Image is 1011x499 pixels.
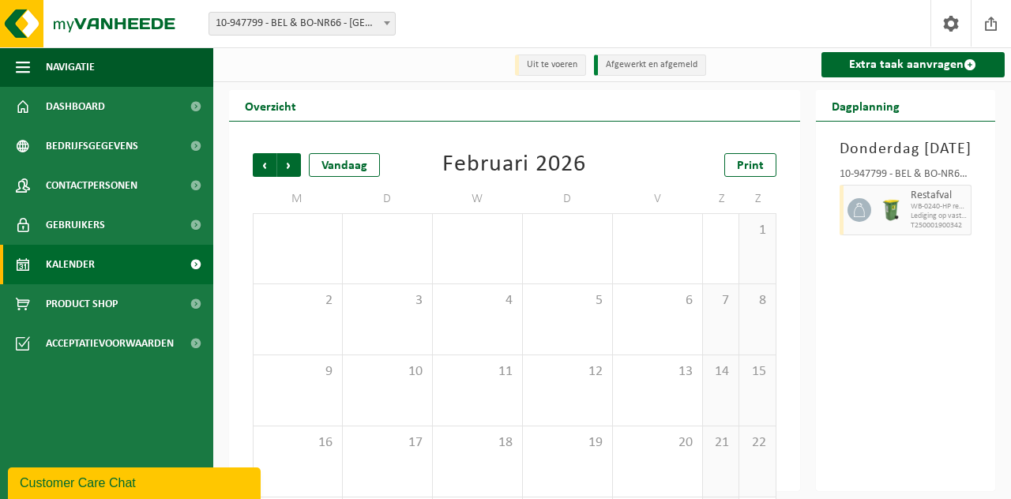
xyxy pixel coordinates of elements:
span: 14 [711,363,731,381]
span: 4 [441,292,514,310]
img: WB-0240-HPE-GN-51 [879,198,903,222]
span: 7 [711,292,731,310]
td: M [253,185,343,213]
span: 18 [441,434,514,452]
span: 19 [531,434,604,452]
span: Acceptatievoorwaarden [46,324,174,363]
span: 13 [621,363,694,381]
span: Vorige [253,153,276,177]
span: Gebruikers [46,205,105,245]
span: 15 [747,363,767,381]
span: 20 [621,434,694,452]
div: Vandaag [309,153,380,177]
li: Uit te voeren [515,54,586,76]
h2: Dagplanning [816,90,915,121]
span: Print [737,159,764,172]
span: 12 [531,363,604,381]
span: 10-947799 - BEL & BO-NR66 - DILBEEK [209,12,396,36]
span: Contactpersonen [46,166,137,205]
span: Bedrijfsgegevens [46,126,138,166]
div: Februari 2026 [442,153,586,177]
span: 3 [351,292,424,310]
span: Restafval [911,189,968,202]
span: 16 [261,434,334,452]
a: Print [724,153,776,177]
span: 1 [747,222,767,239]
td: Z [703,185,739,213]
td: W [433,185,523,213]
iframe: chat widget [8,464,264,499]
span: 22 [747,434,767,452]
td: D [523,185,613,213]
span: 21 [711,434,731,452]
td: Z [739,185,776,213]
li: Afgewerkt en afgemeld [594,54,706,76]
span: Lediging op vaste frequentie [911,212,968,221]
span: 10 [351,363,424,381]
span: Volgende [277,153,301,177]
span: Product Shop [46,284,118,324]
span: Navigatie [46,47,95,87]
span: 10-947799 - BEL & BO-NR66 - DILBEEK [209,13,395,35]
a: Extra taak aanvragen [821,52,1005,77]
td: D [343,185,433,213]
span: 6 [621,292,694,310]
span: WB-0240-HP residual waste [911,202,968,212]
span: Dashboard [46,87,105,126]
span: 2 [261,292,334,310]
td: V [613,185,703,213]
div: 10-947799 - BEL & BO-NR66 - [GEOGRAPHIC_DATA] [840,169,972,185]
span: 17 [351,434,424,452]
h2: Overzicht [229,90,312,121]
span: 11 [441,363,514,381]
span: 8 [747,292,767,310]
span: 5 [531,292,604,310]
span: T250001900342 [911,221,968,231]
span: 9 [261,363,334,381]
span: Kalender [46,245,95,284]
h3: Donderdag [DATE] [840,137,972,161]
